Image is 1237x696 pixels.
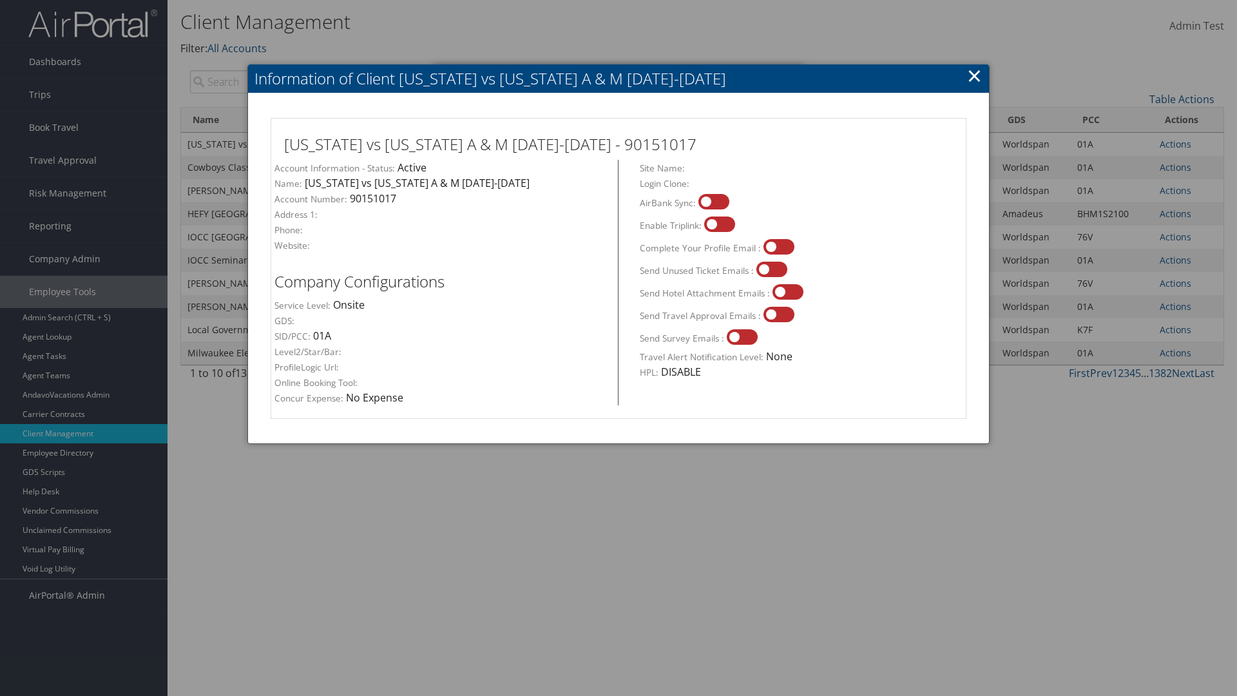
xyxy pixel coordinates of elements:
[274,361,339,374] label: ProfileLogic Url:
[274,224,303,237] label: Phone:
[274,376,358,389] label: Online Booking Tool:
[640,309,761,322] label: Send Travel Approval Emails :
[274,345,341,358] label: Level2/Star/Bar:
[766,349,792,364] div: None
[333,297,365,313] div: Onsite
[350,191,396,206] div: 90151017
[640,197,696,209] label: AirBank Sync:
[305,175,530,191] div: [US_STATE] vs [US_STATE] A & M [DATE]-[DATE]
[274,330,311,343] label: SID/PCC:
[640,366,658,379] label: HPL:
[274,299,331,312] label: Service Level:
[640,177,689,190] label: Login Clone:
[640,242,761,255] label: Complete Your Profile Email :
[274,162,395,175] label: Account Information - Status:
[640,162,685,175] label: Site Name:
[274,239,310,252] label: Website:
[967,63,982,88] a: Close
[274,208,318,221] label: Address 1:
[274,314,294,327] label: GDS:
[640,264,754,277] label: Send Unused Ticket Emails :
[640,287,770,300] label: Send Hotel Attachment Emails :
[640,219,702,232] label: Enable Triplink:
[640,332,724,345] label: Send Survey Emails :
[346,390,403,405] div: No Expense
[640,351,763,363] label: Travel Alert Notification Level:
[274,193,347,206] label: Account Number:
[313,328,331,343] div: 01A
[248,64,989,93] h2: Information of Client [US_STATE] vs [US_STATE] A & M [DATE]-[DATE]
[284,133,953,155] h2: [US_STATE] vs [US_STATE] A & M [DATE]-[DATE] - 90151017
[274,177,302,190] label: Name:
[274,392,343,405] label: Concur Expense:
[398,160,427,175] div: Active
[274,271,618,293] h2: Company Configurations
[661,364,701,380] div: DISABLE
